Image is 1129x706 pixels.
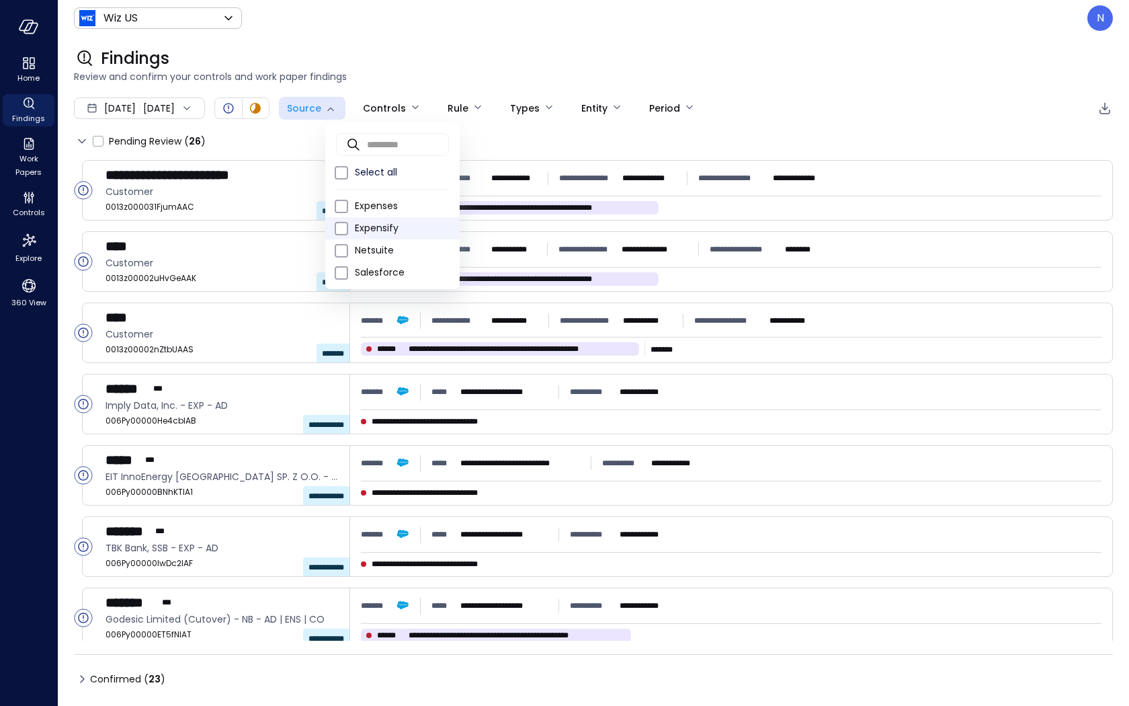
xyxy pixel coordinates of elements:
span: Expenses [355,199,449,213]
span: Select all [355,165,449,180]
span: Netsuite [355,243,449,258]
span: Salesforce [355,266,449,280]
span: Expensify [355,221,449,235]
